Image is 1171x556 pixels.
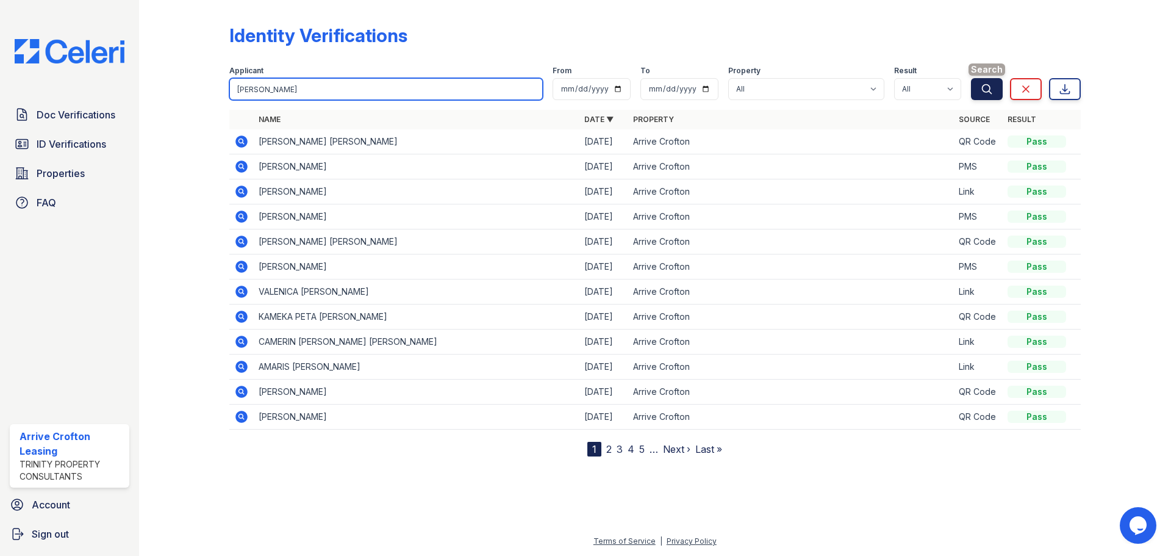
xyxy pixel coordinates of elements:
[628,229,954,255] td: Arrive Crofton
[1008,411,1066,423] div: Pass
[728,66,761,76] label: Property
[667,536,717,546] a: Privacy Policy
[1008,135,1066,148] div: Pass
[633,115,674,124] a: Property
[254,380,579,405] td: [PERSON_NAME]
[628,355,954,380] td: Arrive Crofton
[553,66,571,76] label: From
[1008,336,1066,348] div: Pass
[254,154,579,179] td: [PERSON_NAME]
[663,443,690,455] a: Next ›
[579,405,628,430] td: [DATE]
[1008,236,1066,248] div: Pass
[37,166,85,181] span: Properties
[1008,115,1036,124] a: Result
[37,107,115,122] span: Doc Verifications
[254,355,579,380] td: AMARIS [PERSON_NAME]
[954,305,1003,330] td: QR Code
[617,443,623,455] a: 3
[5,522,134,546] a: Sign out
[1008,286,1066,298] div: Pass
[1008,361,1066,373] div: Pass
[37,137,106,151] span: ID Verifications
[254,330,579,355] td: CAMERIN [PERSON_NAME] [PERSON_NAME]
[628,154,954,179] td: Arrive Crofton
[229,24,407,46] div: Identity Verifications
[954,330,1003,355] td: Link
[5,39,134,63] img: CE_Logo_Blue-a8612792a0a2168367f1c8372b55b34899dd931a85d93a1a3d3e32e68fde9ad4.png
[259,115,281,124] a: Name
[969,63,1005,76] span: Search
[254,179,579,204] td: [PERSON_NAME]
[229,78,543,100] input: Search by name or phone number
[660,536,662,546] div: |
[628,380,954,405] td: Arrive Crofton
[37,195,56,210] span: FAQ
[587,442,601,457] div: 1
[579,154,628,179] td: [DATE]
[628,179,954,204] td: Arrive Crofton
[1008,261,1066,273] div: Pass
[579,229,628,255] td: [DATE]
[584,115,614,124] a: Date ▼
[954,154,1003,179] td: PMS
[5,493,134,517] a: Account
[20,429,124,458] div: Arrive Crofton Leasing
[579,380,628,405] td: [DATE]
[606,443,612,455] a: 2
[10,132,129,156] a: ID Verifications
[579,355,628,380] td: [DATE]
[254,204,579,229] td: [PERSON_NAME]
[954,405,1003,430] td: QR Code
[954,229,1003,255] td: QR Code
[579,305,628,330] td: [DATE]
[254,280,579,305] td: VALENICA [PERSON_NAME]
[971,78,1003,100] button: Search
[254,255,579,280] td: [PERSON_NAME]
[10,161,129,186] a: Properties
[628,280,954,305] td: Arrive Crofton
[640,66,650,76] label: To
[579,330,628,355] td: [DATE]
[579,280,628,305] td: [DATE]
[229,66,263,76] label: Applicant
[954,129,1003,154] td: QR Code
[954,380,1003,405] td: QR Code
[1008,186,1066,198] div: Pass
[1120,507,1159,544] iframe: chat widget
[254,305,579,330] td: KAMEKA PETA [PERSON_NAME]
[579,255,628,280] td: [DATE]
[695,443,722,455] a: Last »
[579,129,628,154] td: [DATE]
[254,229,579,255] td: [PERSON_NAME] [PERSON_NAME]
[10,103,129,127] a: Doc Verifications
[593,536,656,546] a: Terms of Service
[32,497,70,512] span: Account
[628,443,634,455] a: 4
[10,190,129,215] a: FAQ
[254,129,579,154] td: [PERSON_NAME] [PERSON_NAME]
[650,442,658,457] span: …
[959,115,990,124] a: Source
[1008,211,1066,223] div: Pass
[579,204,628,229] td: [DATE]
[954,179,1003,204] td: Link
[20,458,124,483] div: Trinity Property Consultants
[639,443,645,455] a: 5
[1008,311,1066,323] div: Pass
[628,330,954,355] td: Arrive Crofton
[628,204,954,229] td: Arrive Crofton
[628,305,954,330] td: Arrive Crofton
[894,66,917,76] label: Result
[1008,161,1066,173] div: Pass
[1008,386,1066,398] div: Pass
[954,355,1003,380] td: Link
[954,204,1003,229] td: PMS
[32,527,69,541] span: Sign out
[628,405,954,430] td: Arrive Crofton
[628,129,954,154] td: Arrive Crofton
[954,255,1003,280] td: PMS
[579,179,628,204] td: [DATE]
[628,255,954,280] td: Arrive Crofton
